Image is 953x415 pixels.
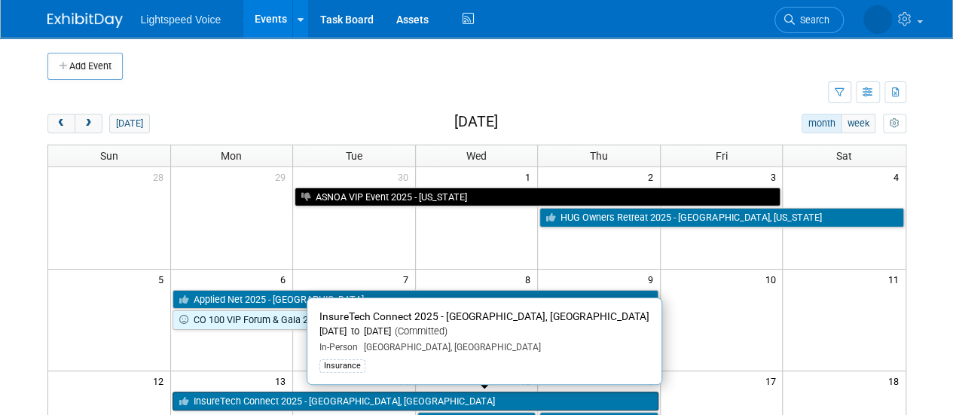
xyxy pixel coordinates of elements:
[646,270,660,288] span: 9
[273,167,292,186] span: 29
[883,114,906,133] button: myCustomButton
[774,7,844,33] a: Search
[716,150,728,162] span: Fri
[319,325,649,338] div: [DATE] to [DATE]
[892,167,906,186] span: 4
[109,114,149,133] button: [DATE]
[402,270,415,288] span: 7
[141,14,221,26] span: Lightspeed Voice
[524,270,537,288] span: 8
[590,150,608,162] span: Thu
[173,310,536,330] a: CO 100 VIP Forum & Gala 2025
[396,167,415,186] span: 30
[295,188,780,207] a: ASNOA VIP Event 2025 - [US_STATE]
[346,150,362,162] span: Tue
[151,371,170,390] span: 12
[391,325,447,337] span: (Committed)
[863,5,892,34] img: Alexis Snowbarger
[75,114,102,133] button: next
[47,53,123,80] button: Add Event
[279,270,292,288] span: 6
[841,114,875,133] button: week
[221,150,242,162] span: Mon
[273,371,292,390] span: 13
[768,167,782,186] span: 3
[524,167,537,186] span: 1
[157,270,170,288] span: 5
[100,150,118,162] span: Sun
[173,392,658,411] a: InsureTech Connect 2025 - [GEOGRAPHIC_DATA], [GEOGRAPHIC_DATA]
[319,342,358,352] span: In-Person
[151,167,170,186] span: 28
[319,359,365,373] div: Insurance
[466,150,487,162] span: Wed
[539,208,903,227] a: HUG Owners Retreat 2025 - [GEOGRAPHIC_DATA], [US_STATE]
[836,150,852,162] span: Sat
[890,119,900,129] i: Personalize Calendar
[454,114,497,130] h2: [DATE]
[319,310,649,322] span: InsureTech Connect 2025 - [GEOGRAPHIC_DATA], [GEOGRAPHIC_DATA]
[173,290,658,310] a: Applied Net 2025 - [GEOGRAPHIC_DATA]
[358,342,541,352] span: [GEOGRAPHIC_DATA], [GEOGRAPHIC_DATA]
[646,167,660,186] span: 2
[887,371,906,390] span: 18
[763,270,782,288] span: 10
[795,14,829,26] span: Search
[47,13,123,28] img: ExhibitDay
[802,114,842,133] button: month
[47,114,75,133] button: prev
[887,270,906,288] span: 11
[763,371,782,390] span: 17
